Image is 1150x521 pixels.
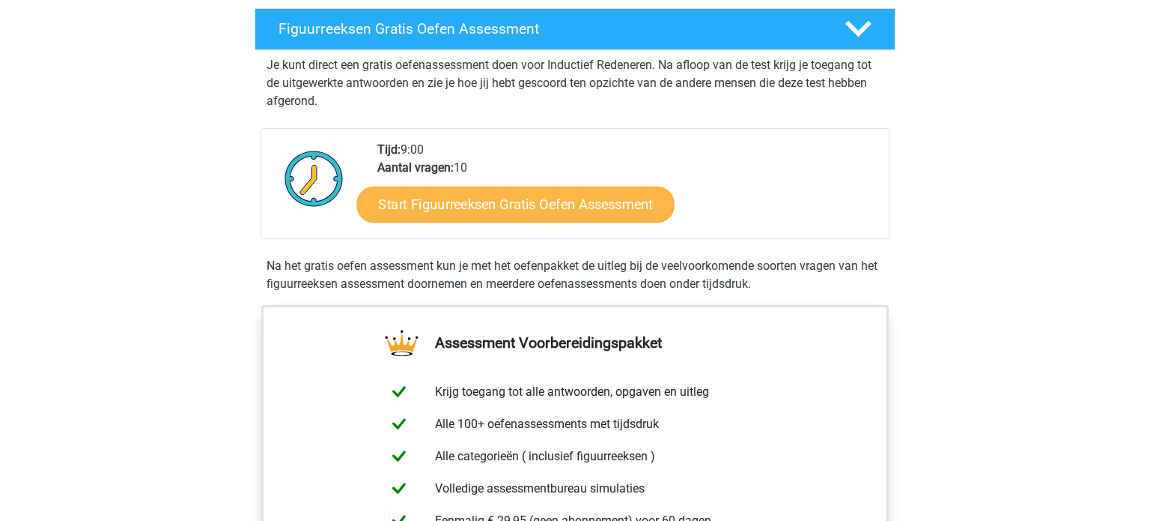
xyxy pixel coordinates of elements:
div: 9:00 10 [366,141,888,238]
b: Aantal vragen: [377,160,454,175]
p: Je kunt direct een gratis oefenassessment doen voor Inductief Redeneren. Na afloop van de test kr... [267,56,883,110]
div: Na het gratis oefen assessment kun je met het oefenpakket de uitleg bij de veelvoorkomende soorte... [261,257,889,293]
img: Klok [276,141,352,216]
h4: Figuurreeksen Gratis Oefen Assessment [279,20,821,37]
b: Tijd: [377,142,401,157]
a: Figuurreeksen Gratis Oefen Assessment [249,8,901,50]
a: Start Figuurreeksen Gratis Oefen Assessment [357,186,675,222]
